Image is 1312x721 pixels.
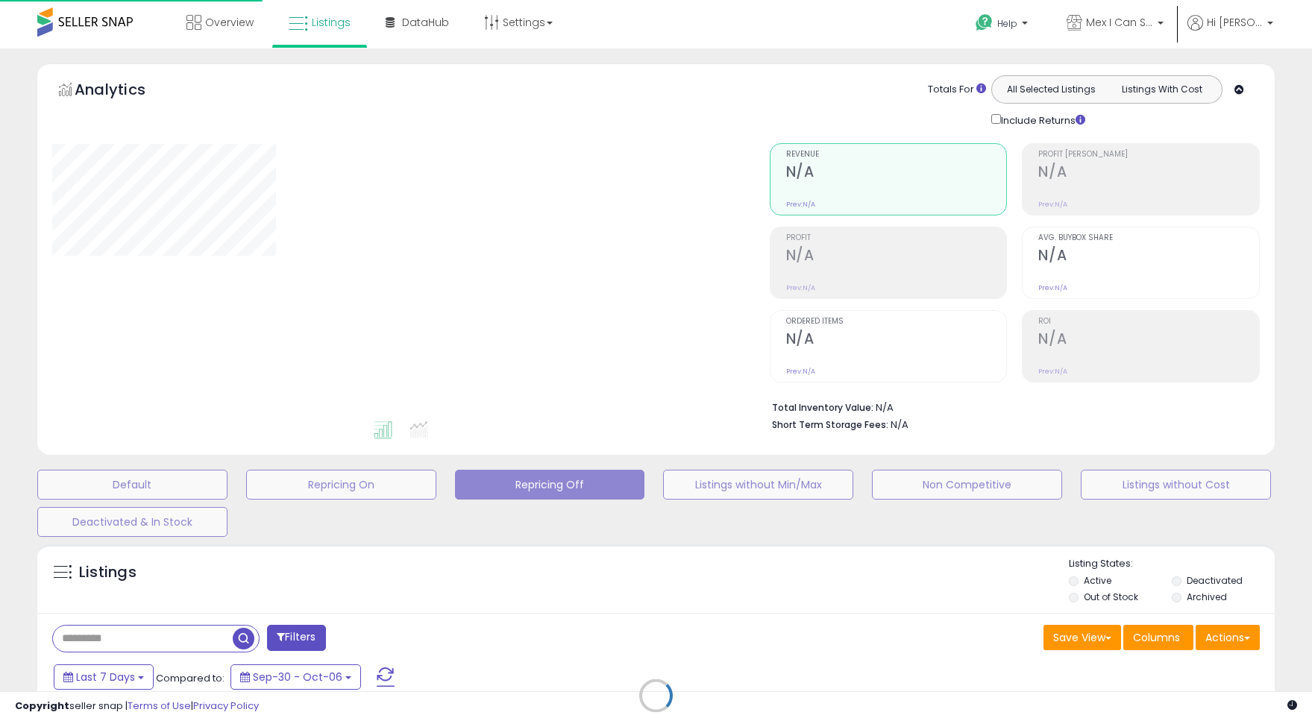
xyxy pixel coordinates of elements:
b: Total Inventory Value: [772,401,873,414]
span: ROI [1038,318,1259,326]
button: Listings without Min/Max [663,470,853,500]
button: Repricing On [246,470,436,500]
span: Hi [PERSON_NAME] [1207,15,1263,30]
div: Totals For [928,83,986,97]
b: Short Term Storage Fees: [772,418,888,431]
strong: Copyright [15,699,69,713]
span: N/A [891,418,908,432]
button: Deactivated & In Stock [37,507,227,537]
small: Prev: N/A [1038,367,1067,376]
a: Help [964,2,1043,48]
div: Include Returns [980,111,1103,128]
span: Profit [786,234,1007,242]
span: Avg. Buybox Share [1038,234,1259,242]
a: Hi [PERSON_NAME] [1187,15,1273,48]
button: All Selected Listings [996,80,1107,99]
small: Prev: N/A [1038,200,1067,209]
h2: N/A [1038,163,1259,183]
small: Prev: N/A [786,283,815,292]
div: seller snap | | [15,699,259,714]
h2: N/A [786,330,1007,350]
span: Overview [205,15,254,30]
span: Revenue [786,151,1007,159]
i: Get Help [975,13,994,32]
span: DataHub [402,15,449,30]
small: Prev: N/A [786,200,815,209]
h2: N/A [1038,247,1259,267]
small: Prev: N/A [786,367,815,376]
button: Repricing Off [455,470,645,500]
span: Ordered Items [786,318,1007,326]
h2: N/A [786,163,1007,183]
h5: Analytics [75,79,175,104]
h2: N/A [786,247,1007,267]
button: Default [37,470,227,500]
span: Mex I Can Sweetness [1086,15,1153,30]
span: Help [997,17,1017,30]
button: Listings With Cost [1106,80,1217,99]
small: Prev: N/A [1038,283,1067,292]
button: Non Competitive [872,470,1062,500]
span: Listings [312,15,351,30]
li: N/A [772,397,1249,415]
button: Listings without Cost [1081,470,1271,500]
span: Profit [PERSON_NAME] [1038,151,1259,159]
h2: N/A [1038,330,1259,350]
